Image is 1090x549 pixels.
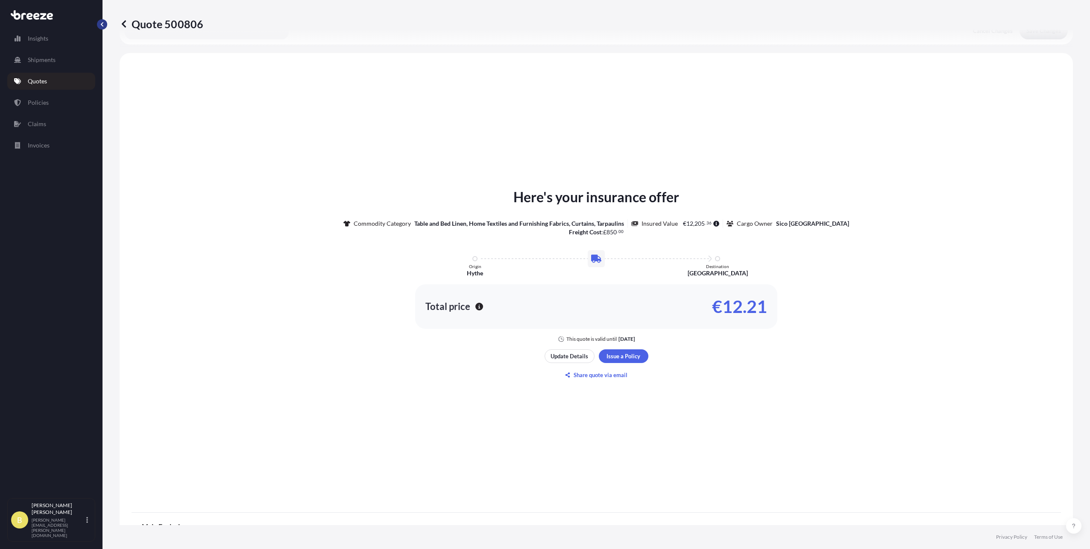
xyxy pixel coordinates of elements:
span: B [17,516,22,524]
span: € [683,221,686,227]
p: Insights [28,34,48,43]
p: [PERSON_NAME] [PERSON_NAME] [32,502,85,516]
span: 36 [706,221,712,224]
p: Table and Bed Linen, Home Textiles and Furnishing Fabrics, Curtains, Tarpaulins [414,219,624,228]
p: : [569,228,624,236]
p: Commodity Category [354,219,411,228]
p: Destination [706,264,729,269]
p: Cargo Owner [737,219,773,228]
div: Main Exclusions [142,516,1051,537]
b: Freight Cost [569,228,601,236]
p: Shipments [28,56,56,64]
p: This quote is valid until [566,336,617,342]
p: Hythe [467,269,483,277]
span: . [705,221,706,224]
p: Origin [469,264,481,269]
p: Quotes [28,77,47,86]
span: 12 [686,221,693,227]
span: 850 [607,229,617,235]
p: Update Details [551,352,588,360]
p: [PERSON_NAME][EMAIL_ADDRESS][PERSON_NAME][DOMAIN_NAME] [32,517,85,538]
a: Policies [7,94,95,111]
p: Insured Value [642,219,678,228]
p: [GEOGRAPHIC_DATA] [688,269,748,277]
span: 00 [618,230,624,233]
p: Issue a Policy [607,352,640,360]
span: 205 [694,221,705,227]
a: Claims [7,115,95,133]
p: Invoices [28,141,50,150]
p: Claims [28,120,46,128]
p: Policies [28,98,49,107]
button: Share quote via email [545,368,648,382]
a: Quotes [7,73,95,90]
a: Insights [7,30,95,47]
a: Shipments [7,51,95,68]
span: . [617,230,618,233]
button: Update Details [545,349,595,363]
p: €12.21 [712,300,767,313]
p: Total price [425,302,470,311]
p: Share quote via email [574,371,627,379]
span: £ [603,229,607,235]
p: Sico [GEOGRAPHIC_DATA] [776,219,849,228]
p: Quote 500806 [120,17,203,31]
button: Issue a Policy [599,349,648,363]
p: [DATE] [618,336,635,342]
a: Privacy Policy [996,534,1027,540]
a: Terms of Use [1034,534,1063,540]
span: Main Exclusions [142,522,190,531]
p: Here's your insurance offer [513,187,679,207]
span: , [693,221,694,227]
a: Invoices [7,137,95,154]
